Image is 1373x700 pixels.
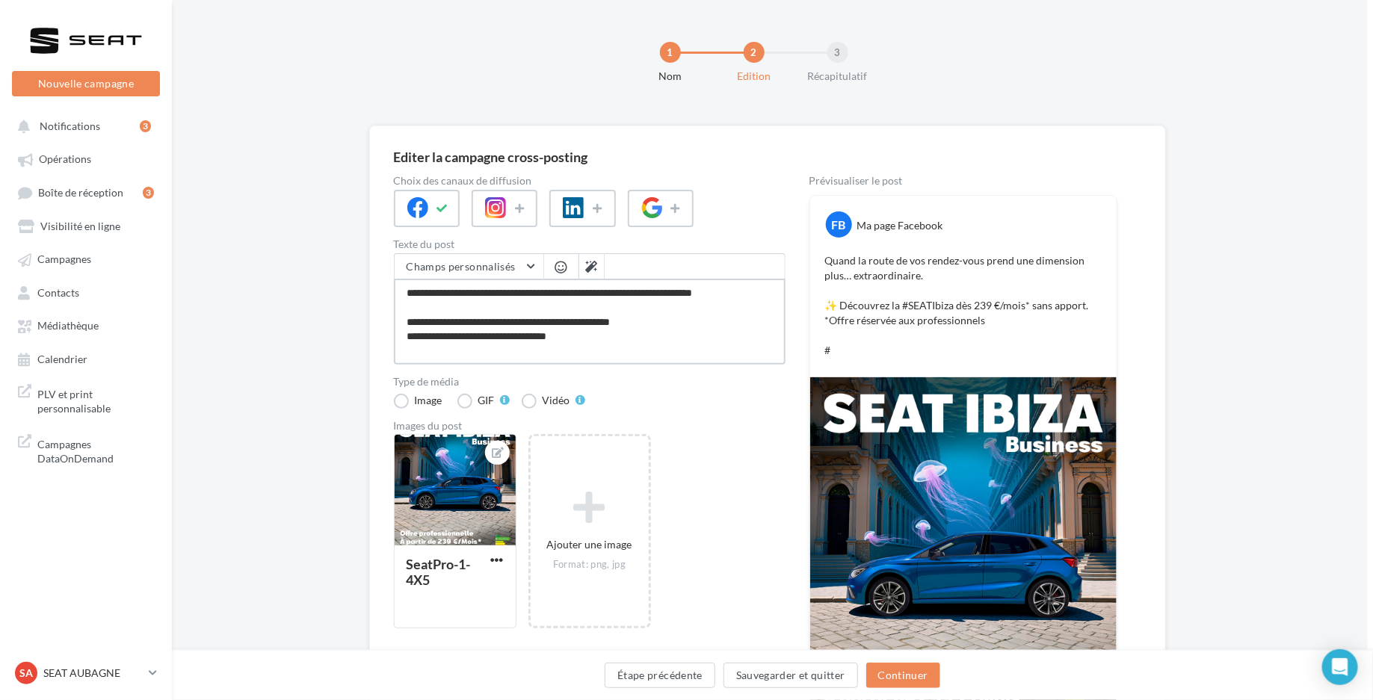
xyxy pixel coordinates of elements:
[40,120,100,132] span: Notifications
[39,153,91,166] span: Opérations
[394,421,786,431] div: Images du post
[9,212,163,239] a: Visibilité en ligne
[43,666,143,681] p: SEAT AUBAGNE
[9,145,163,172] a: Opérations
[1322,649,1358,685] div: Open Intercom Messenger
[12,71,160,96] button: Nouvelle campagne
[605,663,715,688] button: Étape précédente
[623,69,718,84] div: Nom
[38,186,123,199] span: Boîte de réception
[9,245,163,272] a: Campagnes
[12,659,160,687] a: SA SEAT AUBAGNE
[9,279,163,306] a: Contacts
[866,663,940,688] button: Continuer
[407,260,516,273] span: Champs personnalisés
[660,42,681,63] div: 1
[394,176,786,186] label: Choix des canaux de diffusion
[744,42,765,63] div: 2
[723,663,858,688] button: Sauvegarder et quitter
[40,220,120,232] span: Visibilité en ligne
[9,312,163,338] a: Médiathèque
[827,42,848,63] div: 3
[394,239,786,250] label: Texte du post
[395,254,543,279] button: Champs personnalisés
[19,666,33,681] span: SA
[9,179,163,206] a: Boîte de réception3
[37,434,154,466] span: Campagnes DataOnDemand
[9,112,157,139] button: Notifications 3
[857,218,943,233] div: Ma page Facebook
[9,345,163,372] a: Calendrier
[407,556,471,588] div: SeatPro-1-4X5
[37,253,91,266] span: Campagnes
[37,286,79,299] span: Contacts
[809,176,1117,186] div: Prévisualiser le post
[143,187,154,199] div: 3
[825,253,1102,358] p: Quand la route de vos rendez-vous prend une dimension plus… extraordinaire. ✨ Découvrez la #SEATI...
[478,395,495,406] div: GIF
[394,377,786,387] label: Type de média
[790,69,886,84] div: Récapitulatif
[9,428,163,472] a: Campagnes DataOnDemand
[37,384,154,416] span: PLV et print personnalisable
[37,353,87,365] span: Calendrier
[37,320,99,332] span: Médiathèque
[9,378,163,422] a: PLV et print personnalisable
[415,395,442,406] div: Image
[826,211,852,238] div: FB
[706,69,802,84] div: Edition
[543,395,570,406] div: Vidéo
[140,120,151,132] div: 3
[394,150,588,164] div: Editer la campagne cross-posting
